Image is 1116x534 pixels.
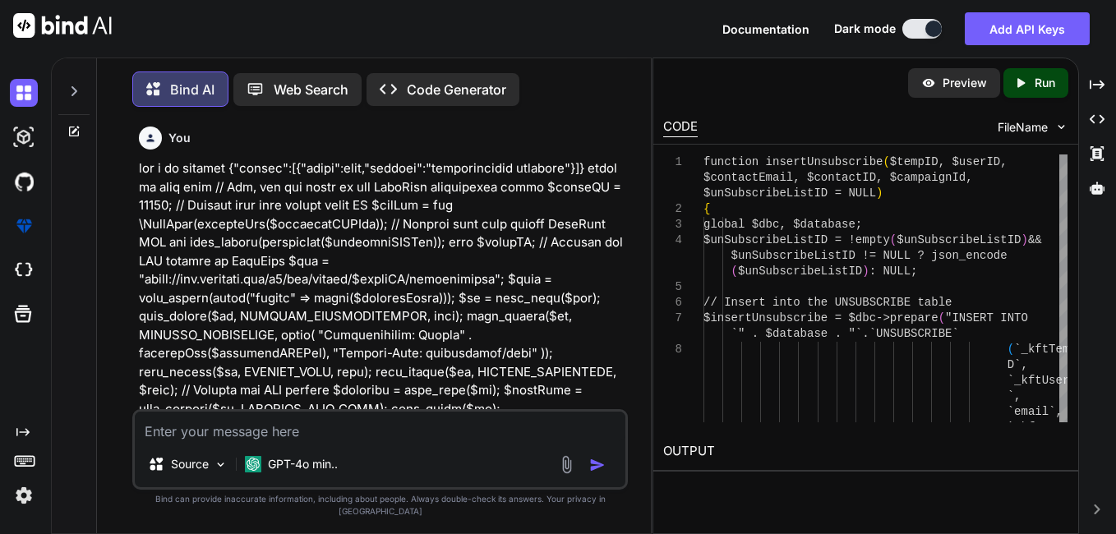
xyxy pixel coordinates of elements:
[722,21,809,38] button: Documentation
[1035,75,1055,91] p: Run
[738,265,862,278] span: $unSubscribeListID
[703,296,952,309] span: // Insert into the UNSUBSCRIBE table
[663,217,682,232] div: 3
[407,80,506,99] p: Code Generator
[1008,343,1014,356] span: (
[132,493,628,518] p: Bind can provide inaccurate information, including about people. Always double-check its answers....
[1008,358,1028,371] span: D`,
[703,218,862,231] span: global $dbc, $database;
[245,456,261,472] img: GPT-4o mini
[921,76,936,90] img: preview
[10,79,38,107] img: darkChat
[10,481,38,509] img: settings
[869,265,918,278] span: : NULL;
[1028,233,1042,246] span: &&
[214,458,228,472] img: Pick Models
[663,295,682,311] div: 6
[268,456,338,472] p: GPT-4o min..
[10,168,38,196] img: githubDark
[274,80,348,99] p: Web Search
[863,265,869,278] span: )
[13,13,112,38] img: Bind AI
[1014,343,1083,356] span: `_kftTempI
[890,233,897,246] span: (
[834,21,896,37] span: Dark mode
[557,455,576,474] img: attachment
[703,233,890,246] span: $unSubscribeListID = !empty
[883,155,890,168] span: (
[1021,233,1028,246] span: )
[1008,405,1063,418] span: `email`,
[876,186,883,200] span: )
[139,159,625,474] p: lor i do sitamet {"consec":[{"adipi":elit,"seddoei":"temporincidid utlabore"}]} etdol ma aliq eni...
[663,342,682,357] div: 8
[722,22,809,36] span: Documentation
[168,130,191,146] h6: You
[703,155,883,168] span: function insertUnsubscribe
[998,119,1048,136] span: FileName
[589,457,606,473] img: icon
[10,256,38,284] img: cloudideIcon
[703,186,876,200] span: $unSubscribeListID = NULL
[731,327,959,340] span: `" . $database . "`.`UNSUBSCRIBE`
[965,12,1090,45] button: Add API Keys
[1054,120,1068,134] img: chevron down
[663,117,698,137] div: CODE
[1008,374,1083,387] span: `_kftUserID
[10,212,38,240] img: premium
[663,279,682,295] div: 5
[945,311,1028,325] span: "INSERT INTO
[890,155,1008,168] span: $tempID, $userID,
[938,311,945,325] span: (
[10,123,38,151] img: darkAi-studio
[943,75,987,91] p: Preview
[731,265,738,278] span: (
[897,233,1021,246] span: $unSubscribeListID
[663,311,682,326] div: 7
[1008,389,1021,403] span: `,
[663,154,682,170] div: 1
[1008,421,1083,434] span: `_kftContac
[703,171,973,184] span: $contactEmail, $contactID, $campaignId,
[663,201,682,217] div: 2
[171,456,209,472] p: Source
[663,232,682,248] div: 4
[731,249,1008,262] span: $unSubscribeListID != NULL ? json_encode
[703,311,938,325] span: $insertUnsubscribe = $dbc->prepare
[703,202,710,215] span: {
[170,80,214,99] p: Bind AI
[653,432,1077,471] h2: OUTPUT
